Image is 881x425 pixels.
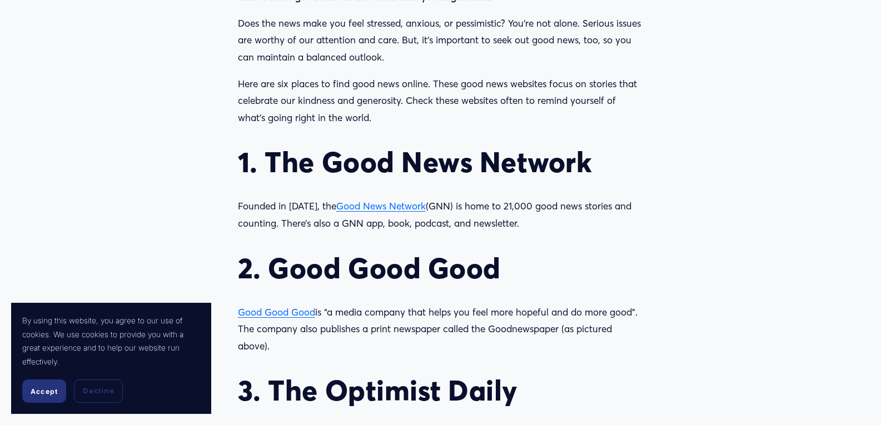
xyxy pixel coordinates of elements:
[238,304,643,355] p: is “a media company that helps you feel more hopeful and do more good”. The company also publishe...
[238,15,643,66] p: Does the news make you feel stressed, anxious, or pessimistic? You’re not alone. Serious issues a...
[31,387,58,396] span: Accept
[336,200,426,212] a: Good News Network
[238,198,643,232] p: Founded in [DATE], the (GNN) is home to 21,000 good news stories and counting. There’s also a GNN...
[238,76,643,127] p: Here are six places to find good news online. These good news websites focus on stories that cele...
[22,379,66,403] button: Accept
[11,303,211,414] section: Cookie banner
[238,145,643,179] h2: 1. The Good News Network
[238,373,643,407] h2: 3. The Optimist Daily
[238,306,315,318] a: Good Good Good
[238,251,643,285] h2: 2. Good Good Good
[22,314,200,368] p: By using this website, you agree to our use of cookies. We use cookies to provide you with a grea...
[74,379,123,403] button: Decline
[83,386,114,396] span: Decline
